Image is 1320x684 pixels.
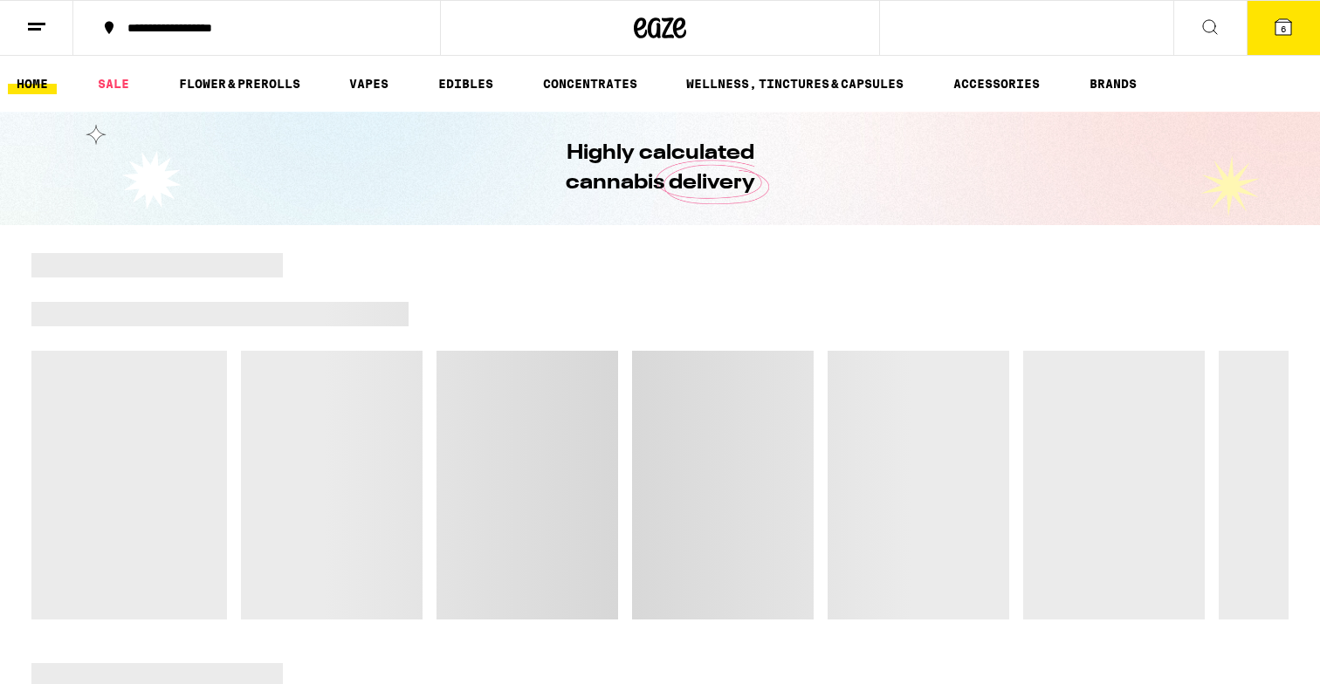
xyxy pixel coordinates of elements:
button: BRANDS [1081,73,1145,94]
a: CONCENTRATES [534,73,646,94]
a: ACCESSORIES [945,73,1048,94]
a: HOME [8,73,57,94]
a: FLOWER & PREROLLS [170,73,309,94]
span: 6 [1281,24,1286,34]
a: SALE [89,73,138,94]
a: EDIBLES [430,73,502,94]
a: VAPES [340,73,397,94]
button: 6 [1247,1,1320,55]
a: WELLNESS, TINCTURES & CAPSULES [677,73,912,94]
h1: Highly calculated cannabis delivery [516,139,804,198]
